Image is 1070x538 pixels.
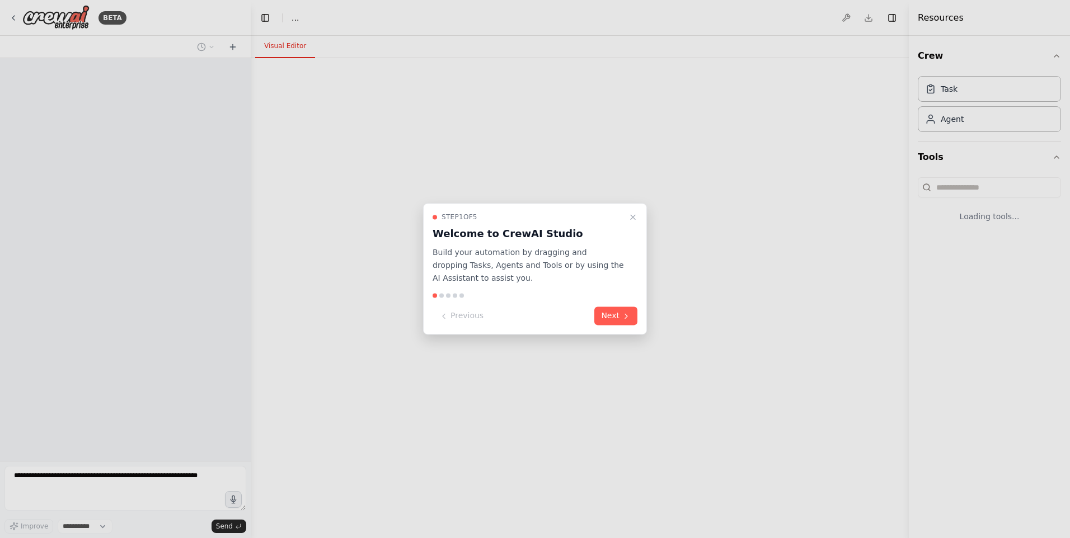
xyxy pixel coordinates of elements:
h3: Welcome to CrewAI Studio [433,226,624,242]
button: Previous [433,307,490,325]
p: Build your automation by dragging and dropping Tasks, Agents and Tools or by using the AI Assista... [433,246,624,284]
button: Next [594,307,637,325]
button: Close walkthrough [626,210,640,224]
span: Step 1 of 5 [442,213,477,221]
button: Hide left sidebar [257,10,273,26]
